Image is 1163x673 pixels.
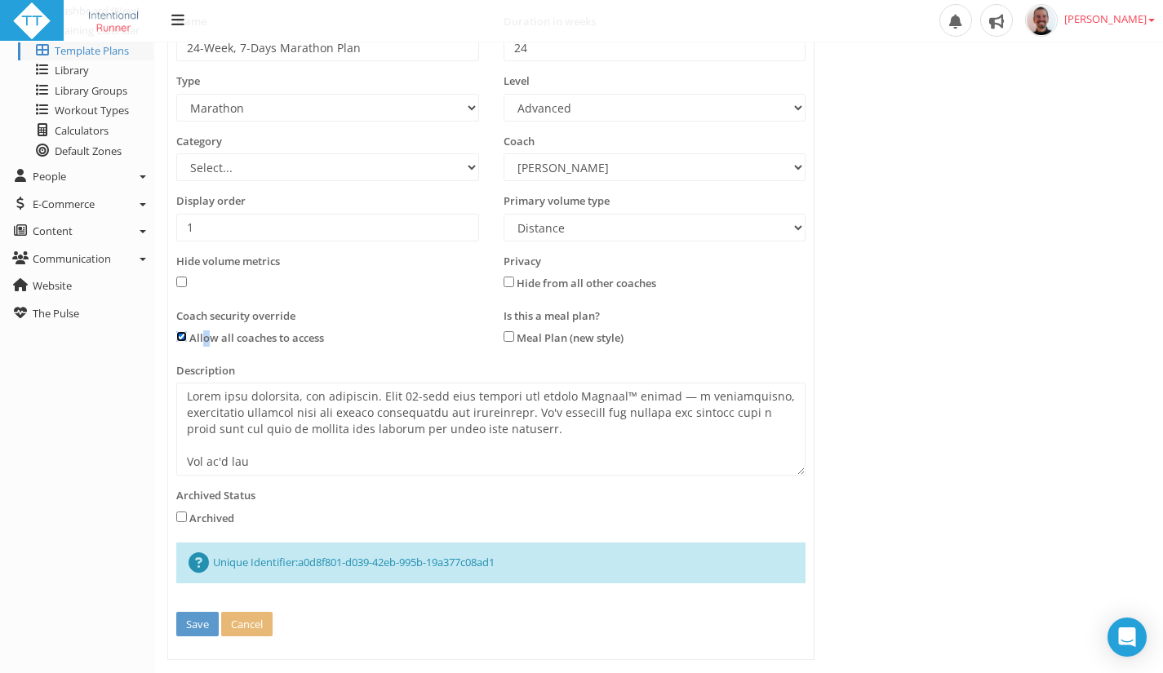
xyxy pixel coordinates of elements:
[504,254,541,270] label: Privacy
[18,60,153,81] a: Library
[176,308,295,325] label: Coach security override
[504,308,600,325] label: Is this a meal plan?
[176,254,280,270] label: Hide volume metrics
[504,193,610,210] label: Primary volume type
[18,121,153,141] a: Calculators
[189,330,324,347] label: Allow all coaches to access
[176,193,246,210] label: Display order
[33,306,79,321] span: The Pulse
[504,73,530,90] label: Level
[55,103,129,117] span: Workout Types
[18,100,153,121] a: Workout Types
[1025,4,1058,37] img: f8fe0c634f4026adfcfc8096b3aed953
[221,612,273,637] button: Cancel
[18,41,153,61] a: Template Plans
[55,144,122,158] span: Default Zones
[176,134,222,150] label: Category
[33,224,73,238] span: Content
[33,197,95,211] span: E-Commerce
[517,330,624,347] label: Meal Plan (new style)
[176,612,219,637] button: Save
[55,43,129,58] span: Template Plans
[298,555,495,569] span: a0d8f801-d039-42eb-995b-19a377c08ad1
[12,2,51,41] img: ttbadgewhite_48x48.png
[33,251,111,266] span: Communication
[1108,618,1147,657] div: Open Intercom Messenger
[33,169,66,184] span: People
[176,363,235,379] label: Description
[55,83,127,98] span: Library Groups
[189,511,234,527] label: Archived
[1064,11,1155,26] span: [PERSON_NAME]
[18,81,153,101] a: Library Groups
[504,134,535,150] label: Coach
[176,73,200,90] label: Type
[213,555,298,569] span: Unique Identifier:
[55,123,109,138] span: Calculators
[176,488,255,504] label: Archived Status
[55,63,89,77] span: Library
[18,141,153,162] a: Default Zones
[517,276,656,292] label: Hide from all other coaches
[76,2,151,41] img: IntentionalRunnerFacebookV2.png
[33,278,72,293] span: Website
